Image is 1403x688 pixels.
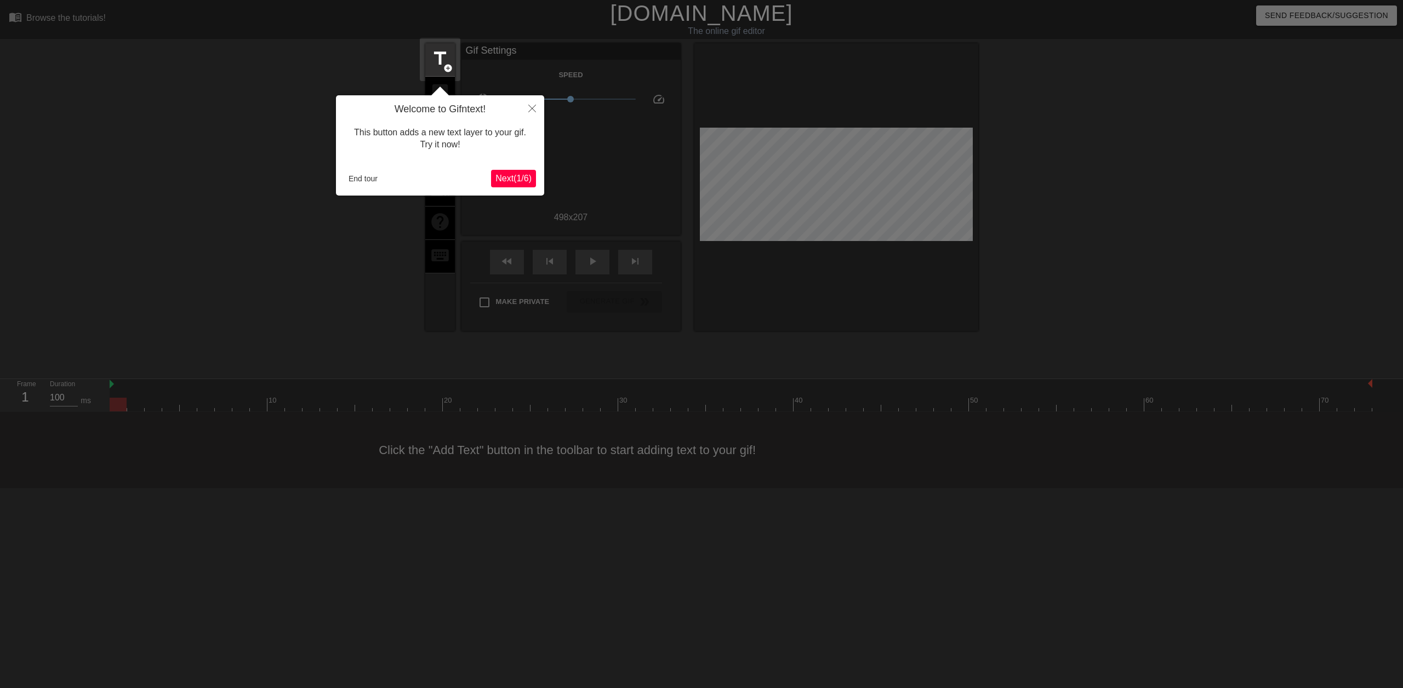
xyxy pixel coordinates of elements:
[344,104,536,116] h4: Welcome to Gifntext!
[344,116,536,162] div: This button adds a new text layer to your gif. Try it now!
[491,170,536,187] button: Next
[344,170,382,187] button: End tour
[520,95,544,121] button: Close
[495,174,532,183] span: Next ( 1 / 6 )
